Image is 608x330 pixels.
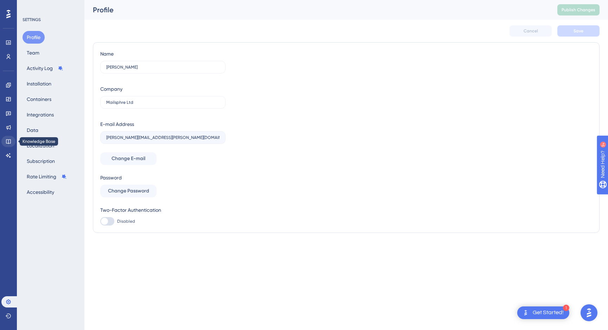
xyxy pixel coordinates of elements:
span: Publish Changes [562,7,595,13]
button: Integrations [23,108,58,121]
div: Password [100,173,226,182]
button: Activity Log [23,62,68,75]
button: Change E-mail [100,152,157,165]
div: Get Started! [533,309,564,317]
div: Open Get Started! checklist, remaining modules: 1 [517,306,569,319]
img: launcher-image-alternative-text [521,309,530,317]
button: Accessibility [23,186,58,198]
span: Change E-mail [112,154,145,163]
div: 9+ [48,4,52,9]
button: Localization [23,139,58,152]
button: Rate Limiting [23,170,71,183]
span: Change Password [108,187,149,195]
div: Two-Factor Authentication [100,206,226,214]
iframe: UserGuiding AI Assistant Launcher [578,302,600,323]
button: Containers [23,93,56,106]
button: Save [557,25,600,37]
span: Need Help? [17,2,44,10]
input: E-mail Address [106,135,220,140]
div: SETTINGS [23,17,80,23]
button: Subscription [23,155,59,167]
div: Profile [93,5,540,15]
button: Publish Changes [557,4,600,15]
button: Profile [23,31,45,44]
span: Save [574,28,583,34]
button: Data [23,124,43,137]
button: Change Password [100,185,157,197]
div: Name [100,50,114,58]
button: Cancel [509,25,552,37]
input: Name Surname [106,65,220,70]
input: Company Name [106,100,220,105]
div: 1 [563,305,569,311]
span: Disabled [117,218,135,224]
span: Cancel [524,28,538,34]
button: Installation [23,77,56,90]
div: E-mail Address [100,120,134,128]
button: Team [23,46,44,59]
div: Company [100,85,122,93]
